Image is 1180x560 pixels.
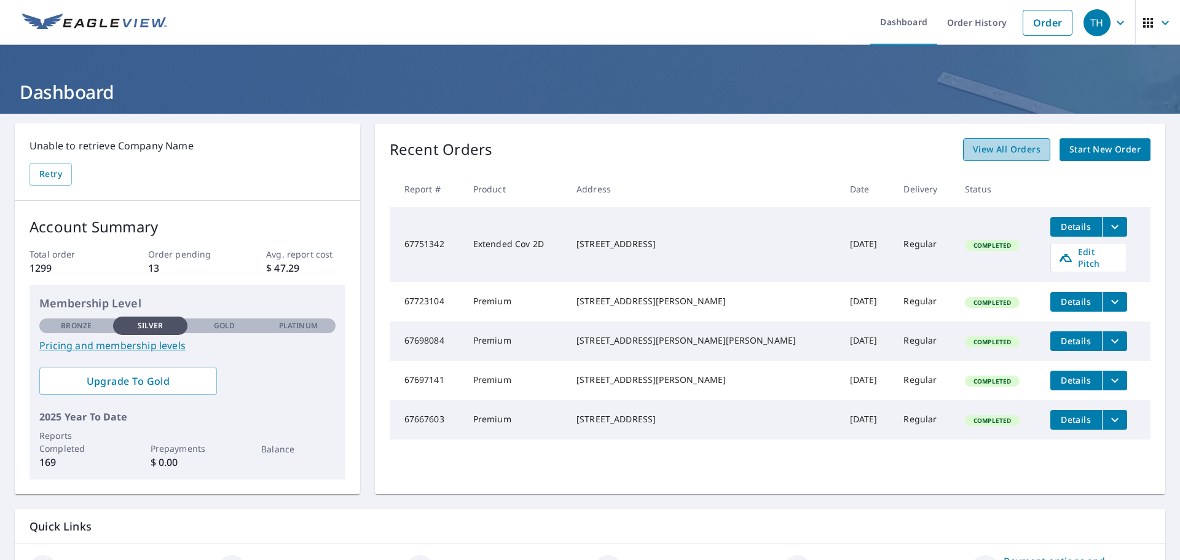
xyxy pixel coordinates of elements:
p: Gold [214,320,235,331]
button: filesDropdownBtn-67698084 [1102,331,1127,351]
p: Prepayments [151,442,224,455]
p: Order pending [148,248,227,261]
p: Platinum [279,320,318,331]
button: detailsBtn-67667603 [1050,410,1102,430]
span: Details [1058,374,1095,386]
p: Reports Completed [39,429,113,455]
td: Premium [463,321,567,361]
button: detailsBtn-67697141 [1050,371,1102,390]
th: Report # [390,171,463,207]
p: Quick Links [29,519,1150,534]
button: detailsBtn-67751342 [1050,217,1102,237]
div: [STREET_ADDRESS][PERSON_NAME][PERSON_NAME] [576,334,830,347]
span: Completed [966,298,1018,307]
span: Details [1058,414,1095,425]
td: Extended Cov 2D [463,207,567,282]
a: Pricing and membership levels [39,338,336,353]
td: Premium [463,400,567,440]
p: Recent Orders [390,138,493,161]
div: [STREET_ADDRESS][PERSON_NAME] [576,295,830,307]
span: Completed [966,241,1018,250]
span: Details [1058,335,1095,347]
button: filesDropdownBtn-67751342 [1102,217,1127,237]
span: Start New Order [1069,142,1141,157]
p: 169 [39,455,113,470]
td: [DATE] [840,400,894,440]
div: [STREET_ADDRESS] [576,413,830,425]
p: 2025 Year To Date [39,409,336,424]
td: 67723104 [390,282,463,321]
p: 13 [148,261,227,275]
span: Upgrade To Gold [49,374,207,388]
p: Membership Level [39,295,336,312]
a: Upgrade To Gold [39,368,217,395]
span: Details [1058,221,1095,232]
div: TH [1084,9,1111,36]
td: [DATE] [840,282,894,321]
th: Date [840,171,894,207]
td: Regular [894,361,955,400]
p: $ 47.29 [266,261,345,275]
span: Completed [966,416,1018,425]
span: Edit Pitch [1058,246,1119,269]
button: detailsBtn-67723104 [1050,292,1102,312]
td: Regular [894,282,955,321]
button: filesDropdownBtn-67667603 [1102,410,1127,430]
th: Status [955,171,1040,207]
p: Account Summary [29,216,345,238]
span: Completed [966,377,1018,385]
p: Total order [29,248,108,261]
h1: Dashboard [15,79,1165,105]
span: Retry [39,167,62,182]
td: Premium [463,282,567,321]
p: Avg. report cost [266,248,345,261]
td: 67698084 [390,321,463,361]
button: filesDropdownBtn-67697141 [1102,371,1127,390]
td: 67667603 [390,400,463,440]
a: View All Orders [963,138,1050,161]
td: Regular [894,207,955,282]
p: Balance [261,443,335,455]
button: Retry [29,163,72,186]
span: Completed [966,337,1018,346]
p: Unable to retrieve Company Name [29,138,345,153]
th: Product [463,171,567,207]
td: 67697141 [390,361,463,400]
button: filesDropdownBtn-67723104 [1102,292,1127,312]
p: Silver [138,320,163,331]
p: 1299 [29,261,108,275]
span: Details [1058,296,1095,307]
th: Delivery [894,171,955,207]
span: View All Orders [973,142,1040,157]
td: Premium [463,361,567,400]
div: [STREET_ADDRESS] [576,238,830,250]
td: [DATE] [840,207,894,282]
td: Regular [894,321,955,361]
a: Order [1023,10,1072,36]
th: Address [567,171,840,207]
a: Edit Pitch [1050,243,1127,272]
a: Start New Order [1060,138,1150,161]
td: [DATE] [840,361,894,400]
button: detailsBtn-67698084 [1050,331,1102,351]
p: Bronze [61,320,92,331]
p: $ 0.00 [151,455,224,470]
td: [DATE] [840,321,894,361]
div: [STREET_ADDRESS][PERSON_NAME] [576,374,830,386]
td: Regular [894,400,955,440]
img: EV Logo [22,14,167,32]
td: 67751342 [390,207,463,282]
